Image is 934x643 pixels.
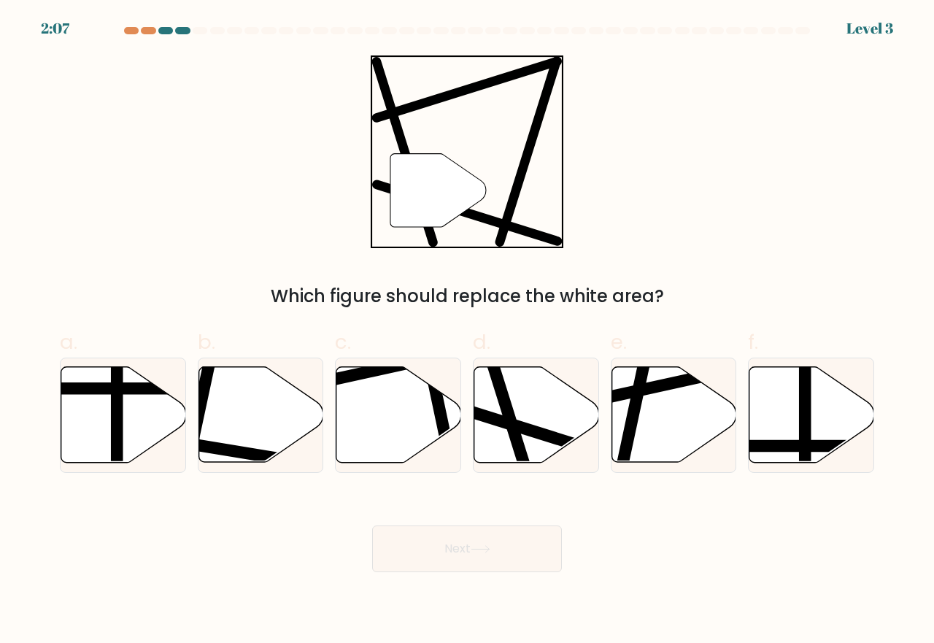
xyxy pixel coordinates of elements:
span: f. [748,328,758,356]
div: Which figure should replace the white area? [69,283,865,309]
span: d. [473,328,490,356]
g: " [390,154,486,228]
button: Next [372,525,562,572]
span: c. [335,328,351,356]
div: Level 3 [846,18,893,39]
span: a. [60,328,77,356]
span: b. [198,328,215,356]
span: e. [611,328,627,356]
div: 2:07 [41,18,69,39]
